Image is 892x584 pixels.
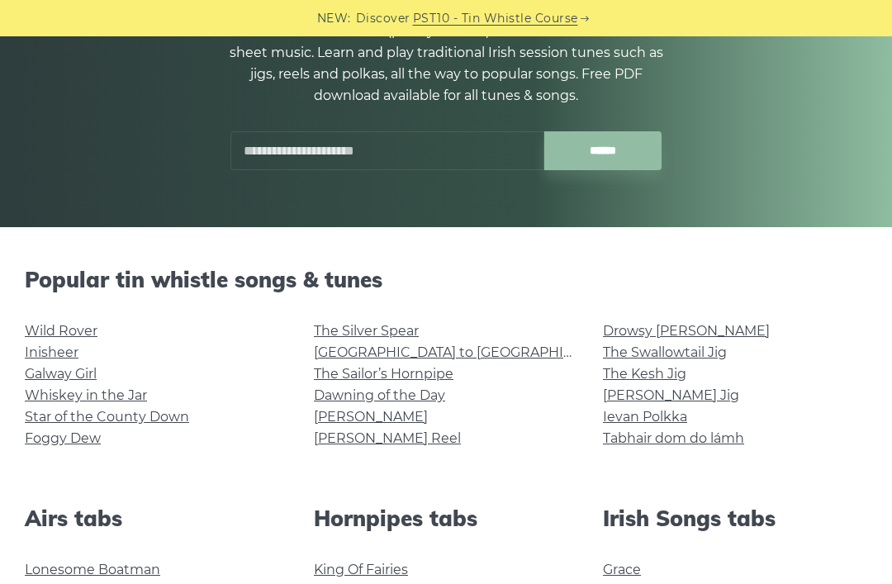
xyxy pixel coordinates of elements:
a: [GEOGRAPHIC_DATA] to [GEOGRAPHIC_DATA] [314,344,619,360]
a: PST10 - Tin Whistle Course [413,9,578,28]
h2: Popular tin whistle songs & tunes [25,267,867,292]
a: The Swallowtail Jig [603,344,727,360]
p: 1000+ Irish tin whistle (penny whistle) tabs and notes with the sheet music. Learn and play tradi... [223,21,669,107]
a: [PERSON_NAME] Jig [603,387,739,403]
h2: Irish Songs tabs [603,506,867,531]
a: Star of the County Down [25,409,189,425]
a: [PERSON_NAME] [314,409,428,425]
a: [PERSON_NAME] Reel [314,430,461,446]
a: Drowsy [PERSON_NAME] [603,323,770,339]
a: The Silver Spear [314,323,419,339]
a: Ievan Polkka [603,409,687,425]
a: Foggy Dew [25,430,101,446]
a: Grace [603,562,641,577]
span: Discover [356,9,410,28]
a: Inisheer [25,344,78,360]
a: Lonesome Boatman [25,562,160,577]
h2: Airs tabs [25,506,289,531]
a: The Sailor’s Hornpipe [314,366,453,382]
span: NEW: [317,9,351,28]
a: Wild Rover [25,323,97,339]
a: The Kesh Jig [603,366,686,382]
a: Galway Girl [25,366,97,382]
a: Whiskey in the Jar [25,387,147,403]
h2: Hornpipes tabs [314,506,578,531]
a: Dawning of the Day [314,387,445,403]
a: Tabhair dom do lámh [603,430,744,446]
a: King Of Fairies [314,562,408,577]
